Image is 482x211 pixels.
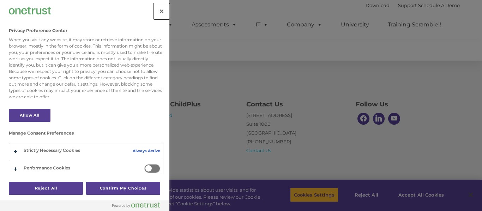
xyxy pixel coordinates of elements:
[112,202,160,208] img: Powered by OneTrust Opens in a new Tab
[9,37,163,100] div: When you visit any website, it may store or retrieve information on your browser, mostly in the f...
[112,202,166,211] a: Powered by OneTrust Opens in a new Tab
[9,7,51,14] img: Company Logo
[98,75,128,81] span: Phone number
[98,46,120,52] span: Last name
[86,182,160,195] button: Confirm My Choices
[9,28,67,33] h2: Privacy Preference Center
[9,109,50,122] button: Allow All
[154,4,169,19] button: Close
[9,4,51,18] div: Company Logo
[9,182,83,195] button: Reject All
[9,131,163,139] h3: Manage Consent Preferences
